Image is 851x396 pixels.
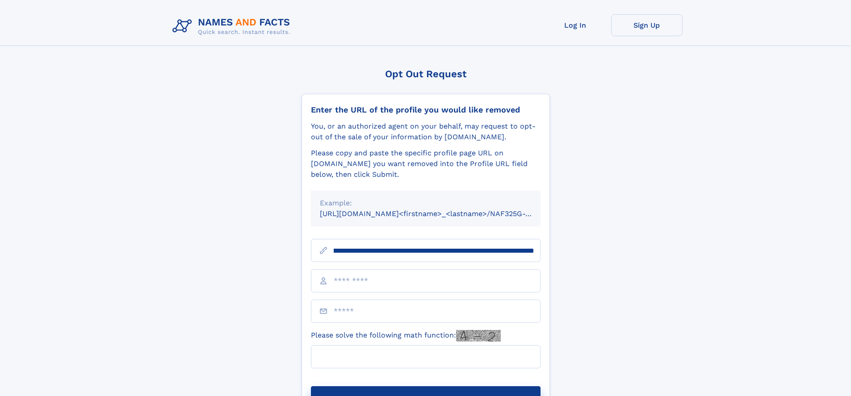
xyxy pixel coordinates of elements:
[611,14,683,36] a: Sign Up
[320,209,558,218] small: [URL][DOMAIN_NAME]<firstname>_<lastname>/NAF325G-xxxxxxxx
[311,148,541,180] div: Please copy and paste the specific profile page URL on [DOMAIN_NAME] you want removed into the Pr...
[169,14,298,38] img: Logo Names and Facts
[302,68,550,79] div: Opt Out Request
[311,330,501,342] label: Please solve the following math function:
[320,198,532,208] div: Example:
[311,105,541,115] div: Enter the URL of the profile you would like removed
[540,14,611,36] a: Log In
[311,121,541,142] div: You, or an authorized agent on your behalf, may request to opt-out of the sale of your informatio...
